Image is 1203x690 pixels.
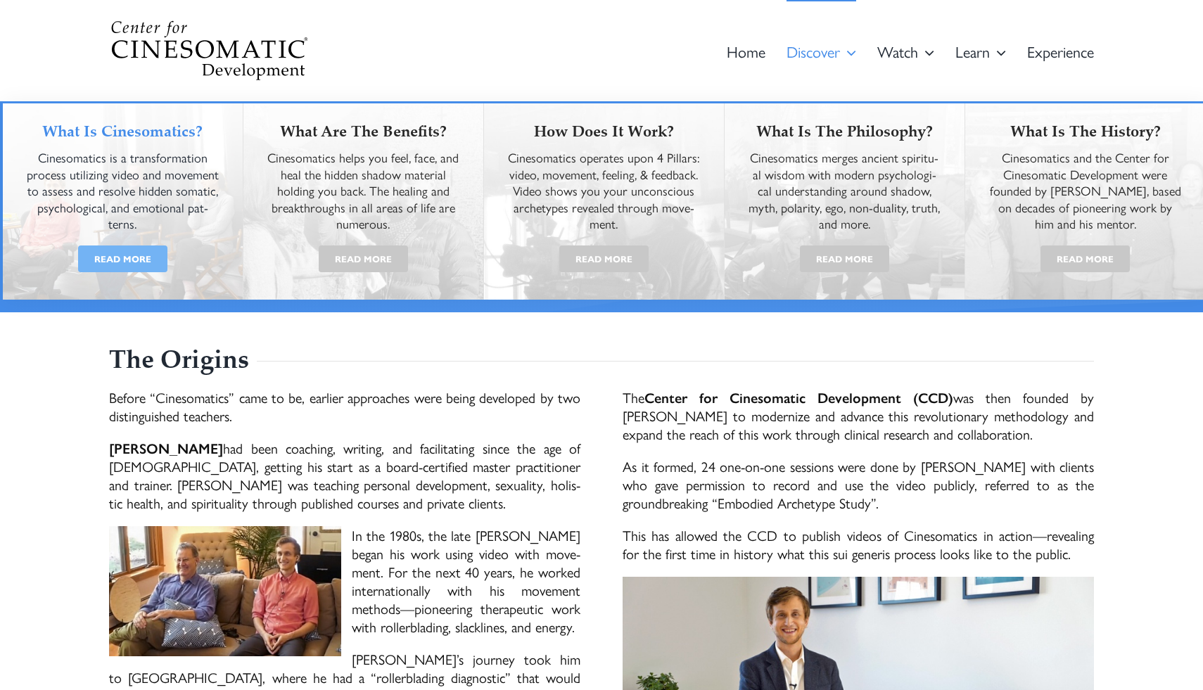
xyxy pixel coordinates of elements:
[989,124,1182,142] a: What Is The History?
[816,252,873,265] span: Read More
[623,388,1094,443] p: The was then found­ed by [PERSON_NAME] to mod­ern­ize and advance this rev­o­lu­tion­ary method­o...
[955,44,990,59] span: Learn
[27,149,219,272] div: Cine­so­mat­ics is a trans­for­ma­tion process uti­liz­ing video and move­ment to assess and reso...
[1057,252,1114,265] span: Read More
[508,124,700,142] a: How Does It Work?
[623,457,1094,512] p: As it formed, 24 one-on-one ses­sions were done by [PERSON_NAME] with clients who gave per­mis­si...
[1027,44,1094,59] span: Expe­ri­ence
[335,252,392,265] span: Read More
[109,20,308,82] img: Center For Cinesomatic Development Logo
[109,439,580,512] p: had been coach­ing, writ­ing, and facil­i­tat­ing since the age of [DEMOGRAPHIC_DATA], get­ting h...
[575,252,632,265] span: Read More
[319,245,408,272] a: Read More
[787,44,840,59] span: Dis­cov­er
[559,245,649,272] a: Read More
[109,388,580,425] p: Before “Cine­so­mat­ics” came to be, ear­li­er approach­es were being devel­oped by two dis­tin­g...
[27,124,219,142] a: What Is Cinesomatics?
[267,124,459,142] a: What Are The Benefits?
[109,347,249,378] h3: The Ori­gins
[749,149,941,272] div: Cine­so­mat­ics merges ancient spir­i­tu­al wisdom with modern psy­cho­log­i­cal under­stand­ing ...
[727,44,765,59] span: Home
[877,44,918,59] span: Watch
[508,149,700,272] div: Cine­so­mat­ics oper­ates upon 4 Pil­lars: video, move­ment, feel­ing, & feed­back. Video shows y...
[109,437,223,458] strong: [PERSON_NAME]
[989,149,1182,272] div: Cine­so­mat­ics and the Center for Cine­so­mat­ic Devel­op­ment were found­ed by [PERSON_NAME], b...
[94,252,151,265] span: Read More
[78,245,167,272] a: Read More
[800,245,889,272] a: Read More
[644,387,953,407] strong: Center for Cine­so­mat­ic Devel­op­ment (CCD)
[109,526,580,636] p: In the 1980s, the late [PERSON_NAME] began his work using video with move­ment. For the next 40 y...
[623,526,1094,563] p: This has allowed the CCD to pub­lish videos of Cine­so­mat­ics in action—revealing for the first ...
[1040,245,1130,272] a: Read More
[267,149,459,272] div: Cine­so­mat­ics helps you feel, face, and heal the hidden shadow mate­r­i­al hold­ing you back. T...
[749,124,941,142] a: What Is The Philosophy?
